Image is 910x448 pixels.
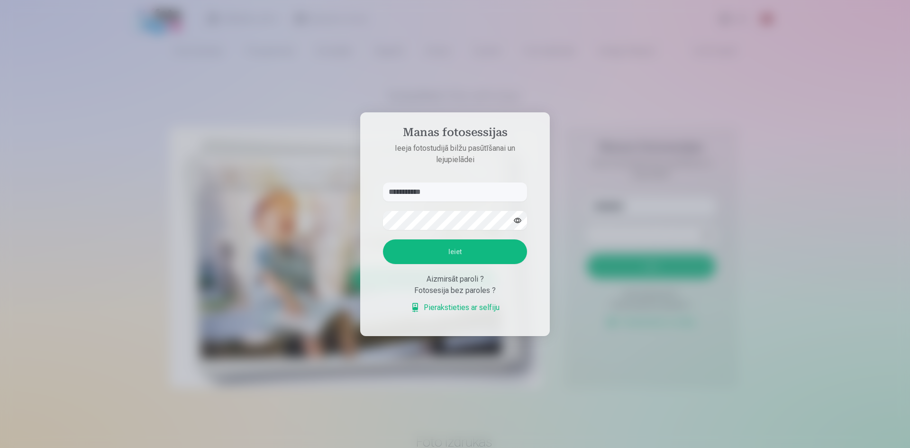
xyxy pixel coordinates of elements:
[373,126,537,143] h4: Manas fotosessijas
[373,143,537,165] p: Ieeja fotostudijā bilžu pasūtīšanai un lejupielādei
[383,274,527,285] div: Aizmirsāt paroli ?
[383,239,527,264] button: Ieiet
[383,285,527,296] div: Fotosesija bez paroles ?
[410,302,500,313] a: Pierakstieties ar selfiju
